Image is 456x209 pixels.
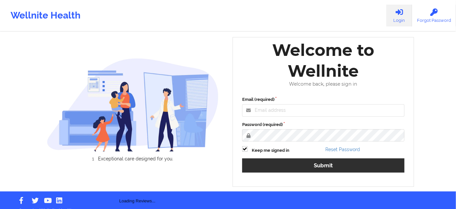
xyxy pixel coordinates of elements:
[412,5,456,26] a: Forgot Password
[326,147,360,152] a: Reset Password
[242,104,405,117] input: Email address
[238,81,409,87] div: Welcome back, please sign in
[242,121,405,128] label: Password (required)
[242,158,405,173] button: Submit
[47,58,219,151] img: wellnite-auth-hero_200.c722682e.png
[252,147,289,154] label: Keep me signed in
[47,173,228,204] div: Loading Reviews...
[238,40,409,81] div: Welcome to Wellnite
[386,5,412,26] a: Login
[52,156,219,161] li: Exceptional care designed for you.
[242,96,405,103] label: Email (required)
